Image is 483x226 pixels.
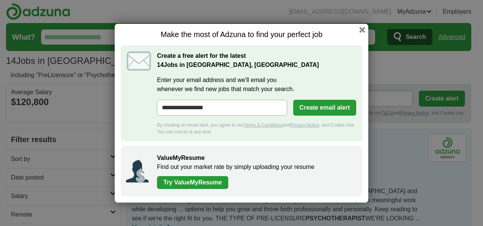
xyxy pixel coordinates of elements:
img: icon_email.svg [127,51,151,71]
h2: ValueMyResume [157,153,355,163]
span: 14 [157,60,164,70]
label: Enter your email address and we'll email you whenever we find new jobs that match your search. [157,76,356,94]
strong: Jobs in [GEOGRAPHIC_DATA], [GEOGRAPHIC_DATA] [157,62,319,68]
a: Try ValueMyResume [157,176,228,189]
button: Create email alert [293,100,356,116]
h1: Make the most of Adzuna to find your perfect job [121,30,362,39]
a: Terms & Conditions [243,122,283,128]
div: By creating an email alert, you agree to our and , and Cookie Use. You can cancel at any time. [157,122,356,135]
a: Privacy Notice [291,122,320,128]
p: Find out your market rate by simply uploading your resume [157,163,355,172]
h2: Create a free alert for the latest [157,51,356,70]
